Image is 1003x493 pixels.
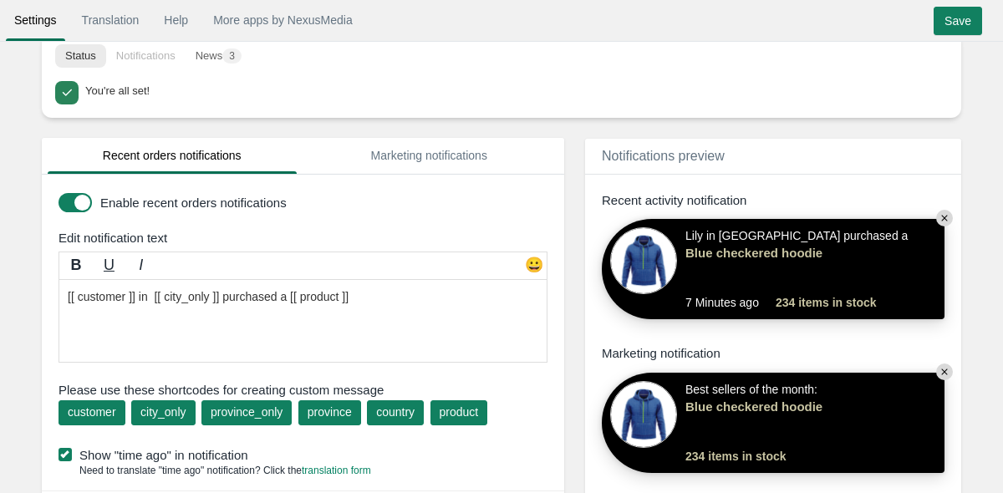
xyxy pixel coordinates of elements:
a: Translation [74,5,148,35]
span: Notifications preview [602,149,725,163]
div: 😀 [522,255,547,280]
div: city_only [140,404,186,420]
span: 7 Minutes ago [685,294,776,311]
div: province [308,404,352,420]
span: 3 [222,48,242,64]
div: customer [68,404,116,420]
div: Best sellers of the month: [685,381,861,448]
label: Enable recent orders notifications [100,194,543,211]
div: Recent activity notification [602,191,944,209]
a: Help [155,5,196,35]
img: 80x80_sample.jpg [610,381,677,448]
label: Show "time ago" in notification [59,446,556,464]
div: Marketing notification [602,344,944,362]
button: News3 [186,44,252,68]
div: province_only [211,404,283,420]
img: 80x80_sample.jpg [610,227,677,294]
div: Edit notification text [46,229,568,246]
div: You're all set! [85,81,943,99]
input: Save [934,7,982,35]
span: Please use these shortcodes for creating custom message [59,381,547,399]
div: product [440,404,479,420]
a: Recent orders notifications [48,138,297,174]
button: Status [55,44,106,68]
textarea: [[ customer ]] in [[ city_only ]] purchased a [[ product ]] [59,279,547,363]
a: Settings [6,5,65,35]
a: Blue checkered hoodie [685,244,861,262]
i: I [139,257,143,273]
b: B [71,257,82,273]
span: 234 items in stock [685,448,787,465]
a: Marketing notifications [305,138,554,174]
span: 234 items in stock [776,294,877,311]
div: Need to translate "time ago" notification? Click the [59,464,371,478]
div: Lily in [GEOGRAPHIC_DATA] purchased a [685,227,908,294]
u: U [104,257,115,273]
a: translation form [302,465,371,476]
div: country [376,404,415,420]
a: More apps by NexusMedia [205,5,361,35]
a: Blue checkered hoodie [685,398,861,415]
